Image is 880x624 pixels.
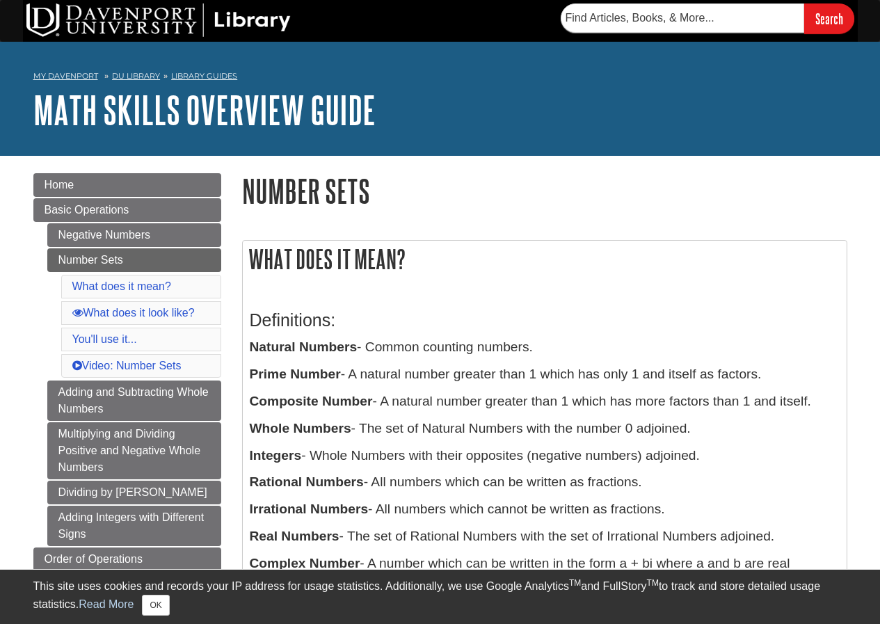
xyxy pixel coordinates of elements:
b: Real Numbers [250,529,339,543]
p: - A natural number greater than 1 which has only 1 and itself as factors. [250,365,840,385]
div: This site uses cookies and records your IP address for usage statistics. Additionally, we use Goo... [33,578,847,616]
b: Rational Numbers [250,474,364,489]
a: Read More [79,598,134,610]
sup: TM [647,578,659,588]
b: Composite Number [250,394,373,408]
a: My Davenport [33,70,98,82]
p: - Whole Numbers with their opposites (negative numbers) adjoined. [250,446,840,466]
span: Basic Operations [45,204,129,216]
h1: Number Sets [242,173,847,209]
p: - The set of Natural Numbers with the number 0 adjoined. [250,419,840,439]
a: Video: Number Sets [72,360,182,371]
a: Adding and Subtracting Whole Numbers [47,381,221,421]
a: Home [33,173,221,197]
a: Dividing by [PERSON_NAME] [47,481,221,504]
a: Basic Operations [33,198,221,222]
h2: What does it mean? [243,241,847,278]
h3: Definitions: [250,310,840,330]
p: - Common counting numbers. [250,337,840,358]
b: Prime Number [250,367,341,381]
a: Adding Integers with Different Signs [47,506,221,546]
span: Order of Operations [45,553,143,565]
b: Whole Numbers [250,421,351,435]
a: What does it mean? [72,280,171,292]
p: - All numbers which cannot be written as fractions. [250,499,840,520]
a: Library Guides [171,71,237,81]
a: Number Sets [47,248,221,272]
input: Search [804,3,854,33]
a: Math Skills Overview Guide [33,88,376,131]
a: DU Library [112,71,160,81]
p: - All numbers which can be written as fractions. [250,472,840,493]
a: Order of Operations [33,547,221,571]
input: Find Articles, Books, & More... [561,3,804,33]
p: - A number which can be written in the form a + bi where a and b are real numbers and i is the sq... [250,554,840,594]
a: Multiplying and Dividing Positive and Negative Whole Numbers [47,422,221,479]
p: - A natural number greater than 1 which has more factors than 1 and itself. [250,392,840,412]
b: Complex Number [250,556,360,570]
a: What does it look like? [72,307,195,319]
b: Natural Numbers [250,339,358,354]
form: Searches DU Library's articles, books, and more [561,3,854,33]
sup: TM [569,578,581,588]
a: You'll use it... [72,333,137,345]
a: Negative Numbers [47,223,221,247]
nav: breadcrumb [33,67,847,89]
b: Integers [250,448,302,463]
img: DU Library [26,3,291,37]
b: Irrational Numbers [250,502,369,516]
button: Close [142,595,169,616]
p: - The set of Rational Numbers with the set of Irrational Numbers adjoined. [250,527,840,547]
span: Home [45,179,74,191]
